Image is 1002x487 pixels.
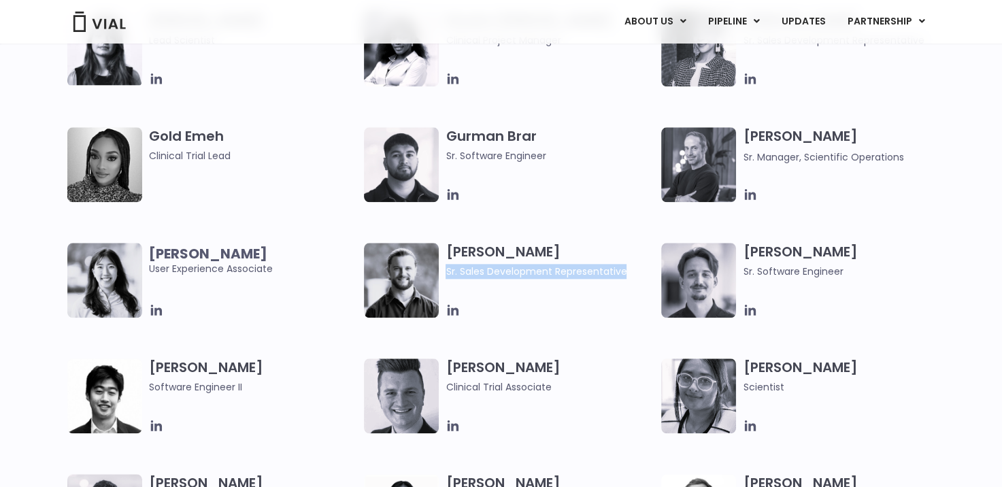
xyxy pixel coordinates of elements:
img: Headshot of smiling woman named Elia [67,12,142,85]
a: UPDATES [770,10,835,33]
span: Software Engineer II [149,380,358,394]
h3: [PERSON_NAME] [743,358,952,394]
h3: Gurman Brar [446,127,654,163]
h3: Gold Emeh [149,127,358,163]
b: [PERSON_NAME] [149,244,267,263]
h3: [PERSON_NAME] [743,127,952,165]
h3: [PERSON_NAME] [446,243,654,279]
span: User Experience Associate [149,246,358,276]
span: Sr. Software Engineer [743,264,952,279]
img: Headshot of smiling man named Collin [364,358,439,433]
img: Vial Logo [72,12,127,32]
span: Sr. Manager, Scientific Operations [743,150,903,164]
h3: [PERSON_NAME] [149,358,358,394]
img: Headshot of smiling woman named Anjali [661,358,736,433]
span: Scientist [743,380,952,394]
img: Smiling woman named Gabriella [661,12,736,86]
img: Jason Zhang [67,358,142,433]
span: Sr. Software Engineer [446,148,654,163]
img: A woman wearing a leopard print shirt in a black and white photo. [67,127,142,202]
a: PIPELINEMenu Toggle [697,10,769,33]
a: ABOUT USMenu Toggle [613,10,696,33]
h3: [PERSON_NAME] [743,243,952,279]
img: Image of smiling woman named Etunim [364,12,439,86]
span: Sr. Sales Development Representative [446,264,654,279]
span: Clinical Trial Associate [446,380,654,394]
a: PARTNERSHIPMenu Toggle [836,10,935,33]
img: Image of smiling man named Hugo [364,243,439,318]
h3: [PERSON_NAME] [446,358,654,394]
img: Fran [661,243,736,318]
img: Headshot of smiling of man named Gurman [364,127,439,202]
span: Clinical Trial Lead [149,148,358,163]
img: Headshot of smiling man named Jared [661,127,736,202]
